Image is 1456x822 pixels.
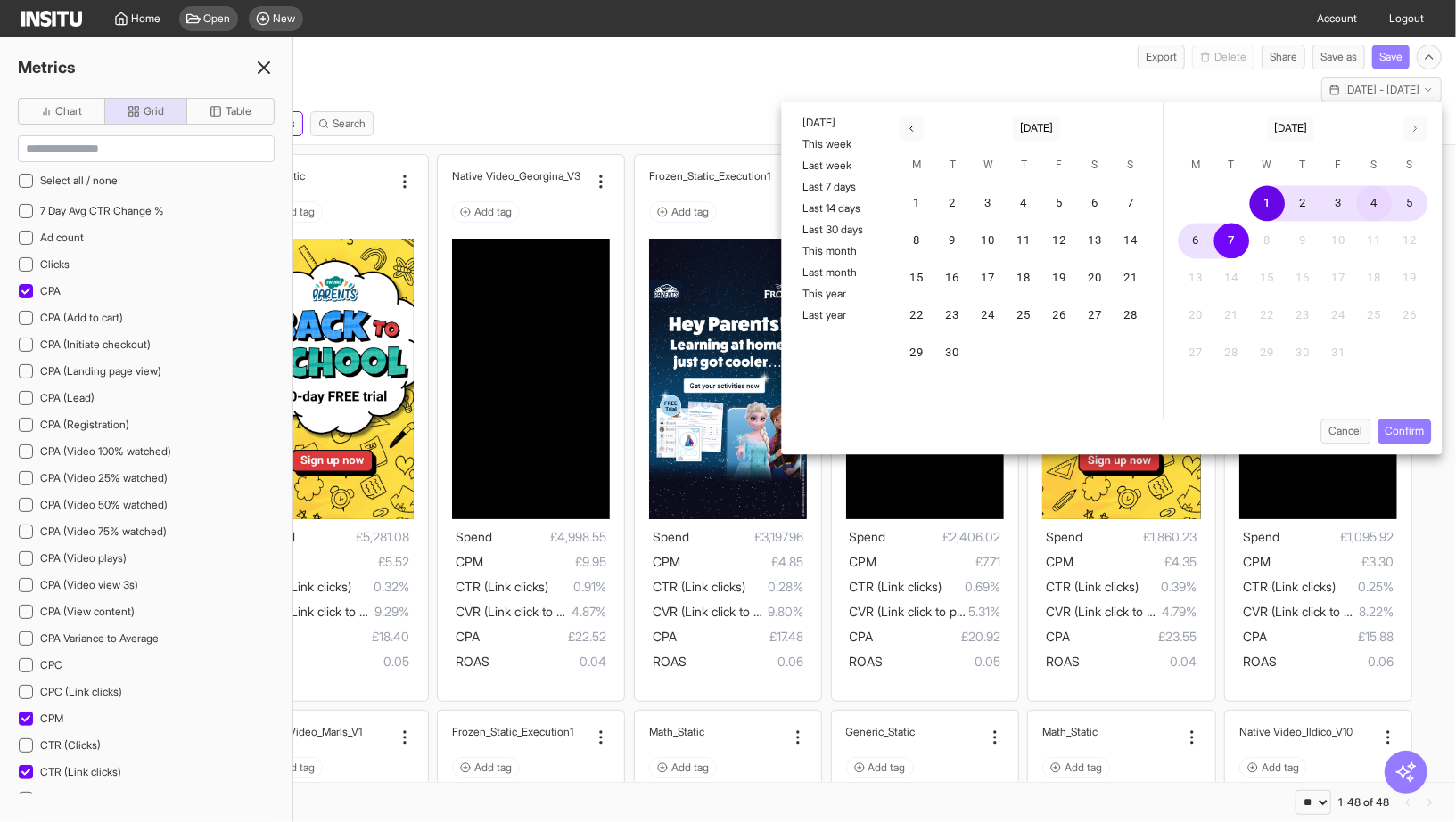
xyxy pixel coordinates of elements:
button: Confirm [1378,419,1431,444]
span: £4.35 [1073,551,1197,573]
button: Add tag [649,757,717,778]
button: 3 [971,186,1007,222]
span: Friday [1322,148,1354,183]
button: 4 [1007,186,1042,222]
span: Add tag [868,761,906,775]
span: Ad count [40,231,84,244]
span: £17.48 [677,626,803,647]
span: CPA (Video 75% watched) [40,525,167,538]
span: Add tag [671,761,709,775]
button: Add tag [452,757,520,778]
button: 17 [971,261,1007,297]
span: Open [204,12,231,26]
span: CPA (Initiate checkout) [40,338,151,352]
span: 8.22% [1359,601,1394,623]
button: 9 [935,224,971,259]
span: 7 Day Avg CTR Change % [40,204,164,218]
button: 5 [1393,186,1428,222]
div: Math_Static [1042,725,1179,738]
button: Add tag [1239,757,1307,778]
span: CPA [40,284,61,298]
span: CPA (Video 50% watched) [40,498,168,512]
button: Last month [792,262,874,283]
div: 1-48 of 48 [1338,795,1389,810]
span: CTR (Link clicks) [1046,579,1139,594]
span: Ad count [40,231,84,245]
span: Thursday [1287,148,1319,183]
span: Friday [1043,148,1075,183]
span: CPA [456,629,480,644]
span: Monday [901,148,933,183]
span: Spend [456,529,492,544]
span: Add tag [1262,761,1299,775]
button: This year [792,283,874,305]
button: Delete [1192,45,1254,69]
span: CPM [1046,554,1073,569]
button: 14 [1114,224,1149,259]
button: 2 [1286,186,1321,222]
span: CPA (Video plays) [40,551,127,566]
button: 7 [1114,186,1149,222]
span: CPA (Video plays) [40,551,127,565]
span: CPM [1243,554,1271,569]
div: Native Video_Marls_V1 [255,725,391,738]
span: CPC [40,658,62,672]
button: 12 [1042,224,1078,259]
button: Grid [104,98,187,125]
span: £3,197.96 [689,526,803,548]
button: 16 [935,261,971,297]
span: £5,281.08 [295,526,409,548]
span: Add tag [277,205,315,219]
div: Math_Static [649,725,786,738]
span: £9.95 [483,551,606,573]
span: Tuesday [1215,148,1247,183]
span: CPA (Video 25% watched) [40,471,168,485]
button: [DATE] [1013,116,1060,141]
span: [DATE] [1274,121,1307,135]
button: 11 [1007,224,1042,259]
span: CPM [40,712,63,726]
button: 7 [1214,224,1250,259]
button: 26 [1042,298,1078,334]
button: 8 [900,224,935,259]
span: 0.05 [884,651,1000,672]
button: Add tag [452,201,520,223]
span: ROAS [653,654,687,669]
span: CPC (Link clicks) [40,685,122,699]
span: CTR (Link clicks) [259,579,351,594]
div: BTS_Static [255,169,391,183]
h2: Frozen_Static_Execution1 [649,169,770,183]
span: £4.85 [680,551,803,573]
button: Add tag [649,201,717,223]
span: [DATE] [1020,121,1053,135]
h2: Generic_Static [846,725,916,738]
span: CPA (Video view 3s) [40,578,138,591]
span: 7 Day Avg CTR Change % [40,204,164,217]
button: Last 7 days [792,176,874,198]
button: Export [1138,45,1185,69]
span: Wednesday [1251,148,1283,183]
span: CPM [40,712,63,725]
span: Add tag [474,205,512,219]
span: Clicks [40,257,70,272]
span: Search [333,117,366,131]
span: CVR (Link click to purchase) [1243,604,1399,619]
button: This month [792,240,874,262]
span: Home [132,12,161,26]
button: 15 [900,261,935,297]
span: CPA (Landing page view) [40,364,161,378]
span: CPA (Add to cart) [40,311,123,325]
span: CPA (Video 75% watched) [40,525,167,539]
span: Thursday [1008,148,1040,183]
span: CTR (Clicks) [40,738,101,752]
span: CTR (Link clicks) [40,765,121,779]
span: 0.69% [942,576,1000,598]
span: CPM [653,554,680,569]
span: 4.79% [1163,601,1197,623]
span: CPA (Registration) [40,418,129,431]
button: This week [792,134,874,155]
h2: Frozen_Static_Execution1 [452,725,573,738]
button: Add tag [846,757,914,778]
button: Last year [792,305,874,326]
span: Spend [850,529,886,544]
